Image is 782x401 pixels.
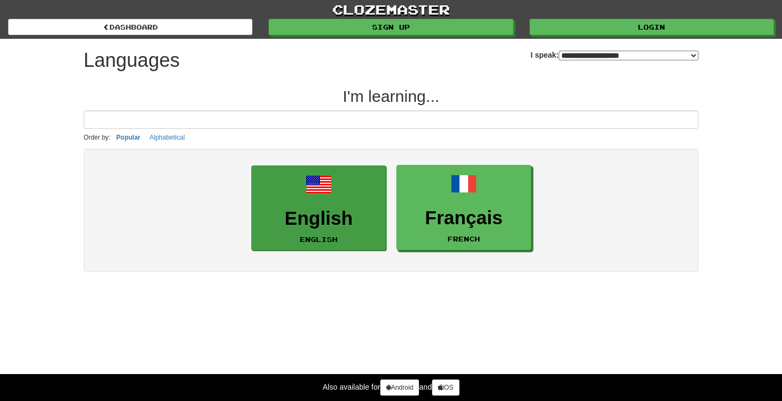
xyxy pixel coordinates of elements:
h1: Languages [84,50,180,71]
small: English [300,236,338,243]
h3: Français [402,208,525,229]
select: I speak: [559,51,698,60]
small: Order by: [84,134,111,141]
a: Login [530,19,774,35]
small: French [448,235,480,243]
a: EnglishEnglish [251,165,386,251]
h3: English [257,208,380,229]
button: Alphabetical [146,132,188,143]
a: dashboard [8,19,252,35]
label: I speak: [531,50,698,60]
a: Android [380,379,419,396]
h2: I'm learning... [84,87,698,105]
a: FrançaisFrench [396,165,531,251]
button: Popular [113,132,144,143]
a: Sign up [269,19,513,35]
a: iOS [432,379,459,396]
